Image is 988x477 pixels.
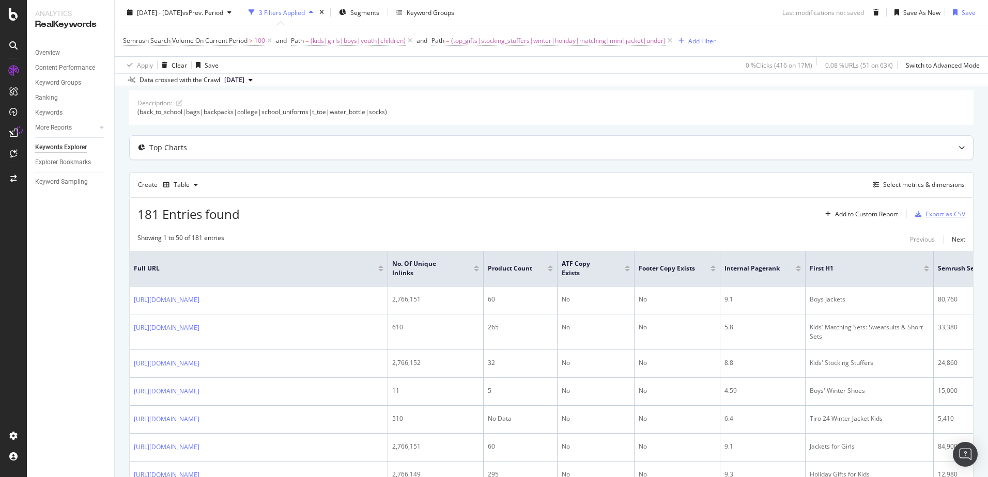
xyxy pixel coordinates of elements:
div: Analytics [35,8,106,19]
div: 6.4 [724,414,801,423]
div: 2,766,151 [392,295,479,304]
span: Full URL [134,264,363,273]
div: Keywords Explorer [35,142,87,153]
button: Switch to Advanced Mode [902,57,980,73]
span: (kids|girls|boys|youth|children) [311,34,406,48]
span: vs Prev. Period [182,8,223,17]
div: Showing 1 to 50 of 181 entries [137,233,224,246]
button: Clear [158,57,187,73]
div: No [639,386,716,395]
div: 4.59 [724,386,801,395]
span: 181 Entries found [137,205,240,222]
a: Keywords Explorer [35,142,107,153]
a: Content Performance [35,62,107,73]
div: Next [952,235,965,244]
div: Description: [137,99,172,107]
div: 510 [392,414,479,423]
span: [DATE] - [DATE] [137,8,182,17]
span: = [305,36,309,45]
div: More Reports [35,122,72,133]
a: [URL][DOMAIN_NAME] [134,414,199,424]
button: [DATE] - [DATE]vsPrev. Period [123,4,236,21]
div: No [562,414,630,423]
div: Keyword Groups [407,8,454,17]
div: No [639,323,716,332]
div: Export as CSV [925,210,965,218]
div: 3 Filters Applied [259,8,305,17]
div: Switch to Advanced Mode [906,60,980,69]
div: Select metrics & dimensions [883,180,965,189]
span: = [446,36,450,45]
div: Kids' Matching Sets: Sweatsuits & Short Sets [810,323,929,341]
div: Keyword Sampling [35,177,88,187]
div: No [562,295,630,304]
a: [URL][DOMAIN_NAME] [134,442,199,452]
button: 3 Filters Applied [244,4,317,21]
button: Apply [123,57,153,73]
a: [URL][DOMAIN_NAME] [134,323,199,333]
button: and [276,36,287,45]
div: Jackets for Girls [810,442,929,451]
div: 60 [488,442,553,451]
span: 2024 Dec. 31st [224,75,244,85]
div: Create [138,177,202,193]
button: Add to Custom Report [821,206,898,222]
button: Export as CSV [911,206,965,222]
div: 2,766,152 [392,358,479,368]
div: Data crossed with the Crawl [140,75,220,85]
button: Select metrics & dimensions [869,179,965,191]
div: 610 [392,323,479,332]
div: Content Performance [35,62,95,73]
span: Internal Pagerank [724,264,780,273]
div: Clear [172,60,187,69]
div: 0.08 % URLs ( 51 on 63K ) [825,60,893,69]
div: 5.8 [724,323,801,332]
a: Keywords [35,107,107,118]
div: Save As New [903,8,940,17]
button: Save [192,57,219,73]
div: 8.8 [724,358,801,368]
div: Kids' Stocking Stuffers [810,358,929,368]
div: Save [205,60,219,69]
a: [URL][DOMAIN_NAME] [134,386,199,396]
div: and [416,36,427,45]
div: 9.1 [724,295,801,304]
div: 32 [488,358,553,368]
div: Apply [137,60,153,69]
span: Segments [350,8,379,17]
div: Keyword Groups [35,77,81,88]
div: Save [962,8,976,17]
div: Ranking [35,92,58,103]
span: (top_gifts|stocking_stuffers|winter|holiday|matching|mini|jacket|under) [451,34,666,48]
div: Keywords [35,107,63,118]
div: 0 % Clicks ( 416 on 17M ) [746,60,812,69]
span: Path [291,36,304,45]
div: Last modifications not saved [782,8,864,17]
a: Keyword Groups [35,77,107,88]
button: Keyword Groups [392,4,458,21]
span: Product Count [488,264,532,273]
a: Keyword Sampling [35,177,107,187]
div: No [639,295,716,304]
div: Top Charts [149,142,187,153]
button: Next [952,233,965,246]
div: Overview [35,47,60,58]
a: More Reports [35,122,97,133]
a: [URL][DOMAIN_NAME] [134,295,199,305]
a: [URL][DOMAIN_NAME] [134,358,199,369]
span: ATF Copy Exists [562,259,609,278]
a: Explorer Bookmarks [35,157,107,168]
div: (back_to_school|bags|backpacks|college|school_uniforms|t_toe|water_bottle|socks) [137,107,965,116]
div: 2,766,151 [392,442,479,451]
span: Semrush Search Volume On Current Period [123,36,248,45]
div: Add to Custom Report [835,211,898,217]
span: > [249,36,253,45]
button: Save As New [890,4,940,21]
div: No [562,442,630,451]
button: Save [949,4,976,21]
div: No [639,442,716,451]
div: Tiro 24 Winter Jacket Kids [810,414,929,423]
div: Boys Jackets [810,295,929,304]
div: Open Intercom Messenger [953,442,978,467]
